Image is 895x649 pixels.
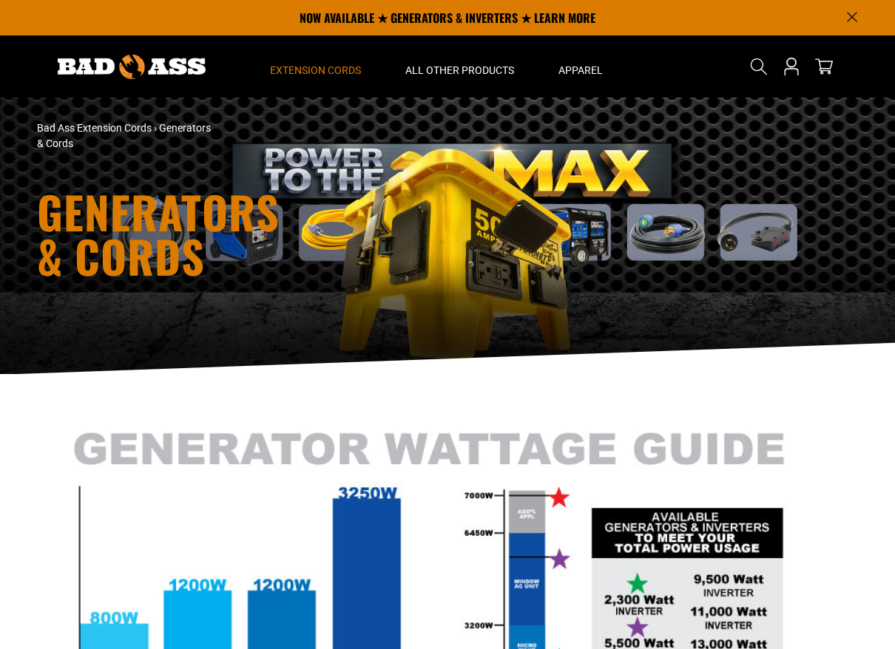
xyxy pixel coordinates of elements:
[248,35,383,98] summary: Extension Cords
[405,64,514,77] span: All Other Products
[37,122,152,134] a: Bad Ass Extension Cords
[270,64,361,77] span: Extension Cords
[154,122,157,134] span: ›
[37,120,577,152] nav: breadcrumbs
[558,64,603,77] span: Apparel
[383,35,536,98] summary: All Other Products
[536,35,625,98] summary: Apparel
[747,55,771,78] summary: Search
[37,189,577,278] h1: Generators & Cords
[58,55,206,79] img: Bad Ass Extension Cords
